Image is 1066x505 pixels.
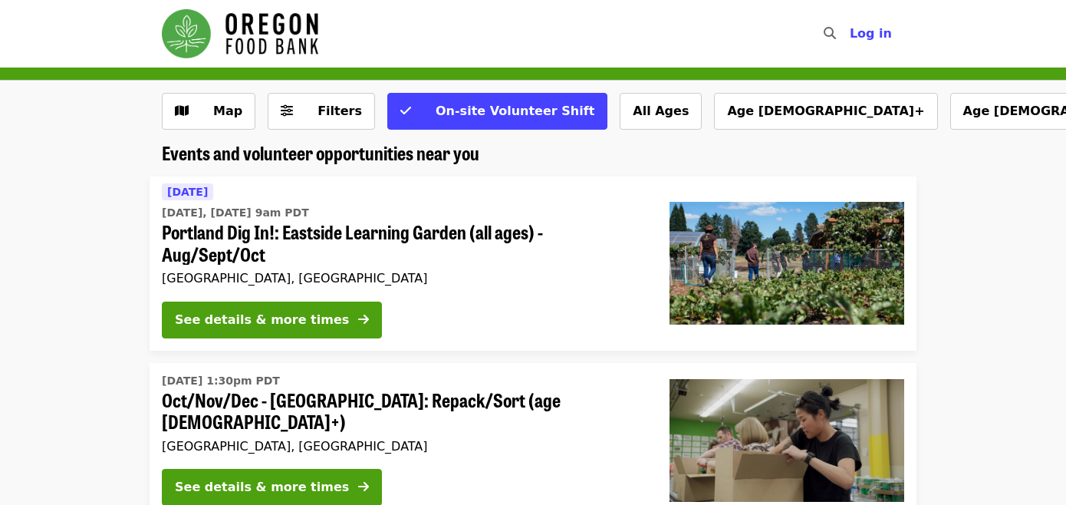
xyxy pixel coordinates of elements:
span: Portland Dig In!: Eastside Learning Garden (all ages) - Aug/Sept/Oct [162,221,645,266]
input: Search [845,15,857,52]
img: Oregon Food Bank - Home [162,9,318,58]
button: See details & more times [162,302,382,338]
div: [GEOGRAPHIC_DATA], [GEOGRAPHIC_DATA] [162,271,645,286]
i: arrow-right icon [358,480,369,494]
span: Events and volunteer opportunities near you [162,139,479,166]
div: [GEOGRAPHIC_DATA], [GEOGRAPHIC_DATA] [162,439,645,454]
a: See details for "Portland Dig In!: Eastside Learning Garden (all ages) - Aug/Sept/Oct" [150,177,916,351]
span: On-site Volunteer Shift [436,104,594,118]
time: [DATE] 1:30pm PDT [162,373,280,389]
button: Log in [837,18,904,49]
button: On-site Volunteer Shift [387,93,607,130]
i: sliders-h icon [281,104,293,118]
button: Filters (0 selected) [268,93,375,130]
img: Portland Dig In!: Eastside Learning Garden (all ages) - Aug/Sept/Oct organized by Oregon Food Bank [670,202,904,325]
button: Age [DEMOGRAPHIC_DATA]+ [714,93,937,130]
span: Oct/Nov/Dec - [GEOGRAPHIC_DATA]: Repack/Sort (age [DEMOGRAPHIC_DATA]+) [162,389,645,434]
i: arrow-right icon [358,312,369,327]
i: map icon [175,104,189,118]
div: See details & more times [175,478,349,497]
img: Oct/Nov/Dec - Portland: Repack/Sort (age 8+) organized by Oregon Food Bank [670,379,904,502]
span: [DATE] [167,186,208,198]
span: Log in [850,26,892,41]
div: See details & more times [175,311,349,329]
span: Filters [317,104,362,118]
button: Show map view [162,93,255,130]
span: Map [213,104,242,118]
time: [DATE], [DATE] 9am PDT [162,205,309,221]
i: check icon [400,104,411,118]
i: search icon [824,26,836,41]
button: All Ages [620,93,702,130]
